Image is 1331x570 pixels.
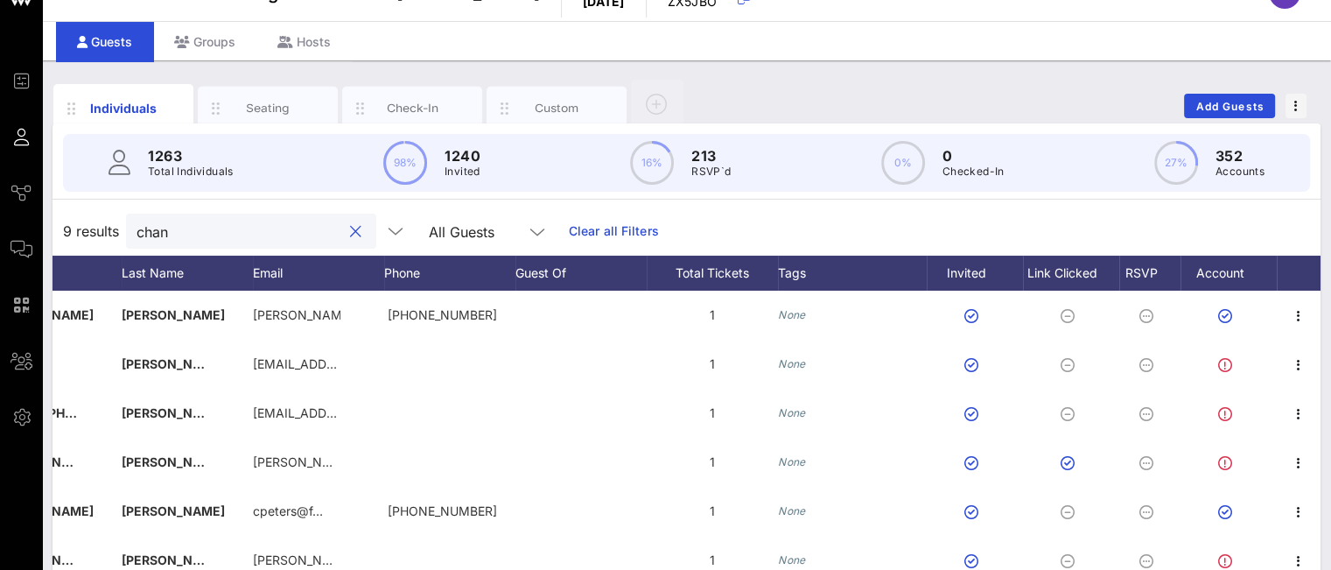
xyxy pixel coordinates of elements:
div: All Guests [418,214,558,249]
div: Link Clicked [1023,256,1119,291]
button: clear icon [350,223,361,241]
div: Groups [153,22,256,61]
div: Individuals [85,99,163,117]
i: None [778,455,806,468]
div: Seating [229,100,307,116]
p: Invited [445,163,480,180]
div: Tags [778,256,927,291]
span: [PERSON_NAME] [122,552,225,567]
div: Last Name [122,256,253,291]
span: [PERSON_NAME][EMAIL_ADDRESS][PERSON_NAME][DOMAIN_NAME] [253,454,665,469]
div: Custom [518,100,596,116]
div: Guest Of [515,256,647,291]
div: 1 [647,291,778,340]
div: All Guests [429,224,494,240]
div: Hosts [256,22,352,61]
i: None [778,357,806,370]
span: +19175391286 [388,503,497,518]
span: [PERSON_NAME][EMAIL_ADDRESS][PERSON_NAME][DOMAIN_NAME] [253,552,665,567]
span: [PERSON_NAME] [122,405,225,420]
i: None [778,553,806,566]
div: 1 [647,389,778,438]
div: 1 [647,340,778,389]
p: RSVP`d [691,163,731,180]
div: Total Tickets [647,256,778,291]
div: Check-In [374,100,452,116]
p: 1240 [445,145,480,166]
div: RSVP [1119,256,1180,291]
p: 352 [1215,145,1264,166]
div: Guests [56,22,153,61]
div: Email [253,256,384,291]
a: Clear all Filters [569,222,659,241]
span: [PERSON_NAME] [122,356,225,371]
span: [PERSON_NAME] [122,503,225,518]
p: 0 [942,145,1005,166]
div: 1 [647,487,778,536]
i: None [778,406,806,419]
div: 1 [647,438,778,487]
p: [PERSON_NAME]… [253,291,340,340]
div: Invited [927,256,1023,291]
i: None [778,308,806,321]
span: [PERSON_NAME] [122,307,225,322]
span: Add Guests [1195,100,1264,113]
span: [PERSON_NAME] [122,454,225,469]
p: Checked-In [942,163,1005,180]
button: Add Guests [1184,94,1275,118]
p: Total Individuals [148,163,234,180]
i: None [778,504,806,517]
div: Account [1180,256,1277,291]
p: cpeters@f… [253,487,323,536]
div: Phone [384,256,515,291]
p: Accounts [1215,163,1264,180]
p: 1263 [148,145,234,166]
span: +15166032507 [388,307,497,322]
span: [EMAIL_ADDRESS][DOMAIN_NAME] [253,405,464,420]
span: [EMAIL_ADDRESS][DOMAIN_NAME] [253,356,464,371]
span: 9 results [63,221,119,242]
p: 213 [691,145,731,166]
